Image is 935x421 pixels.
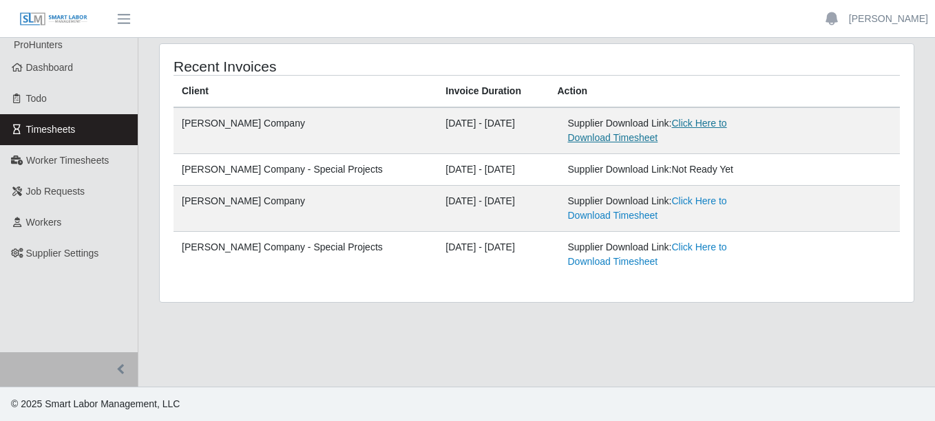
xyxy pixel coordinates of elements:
[437,76,549,108] th: Invoice Duration
[568,118,727,143] a: Click Here to Download Timesheet
[437,107,549,154] td: [DATE] - [DATE]
[437,232,549,278] td: [DATE] - [DATE]
[671,164,733,175] span: Not Ready Yet
[26,217,62,228] span: Workers
[174,76,437,108] th: Client
[568,241,727,267] a: Click Here to Download Timesheet
[26,155,109,166] span: Worker Timesheets
[26,93,47,104] span: Todo
[568,194,770,223] div: Supplier Download Link:
[849,12,928,26] a: [PERSON_NAME]
[19,12,88,27] img: SLM Logo
[26,62,74,73] span: Dashboard
[174,154,437,186] td: [PERSON_NAME] Company - Special Projects
[437,154,549,186] td: [DATE] - [DATE]
[568,116,770,145] div: Supplier Download Link:
[11,398,180,409] span: © 2025 Smart Labor Management, LLC
[568,240,770,269] div: Supplier Download Link:
[568,195,727,221] a: Click Here to Download Timesheet
[437,186,549,232] td: [DATE] - [DATE]
[174,232,437,278] td: [PERSON_NAME] Company - Special Projects
[549,76,901,108] th: Action
[174,107,437,154] td: [PERSON_NAME] Company
[26,186,85,197] span: Job Requests
[568,162,770,177] div: Supplier Download Link:
[26,124,76,135] span: Timesheets
[174,186,437,232] td: [PERSON_NAME] Company
[14,39,63,50] span: ProHunters
[26,248,99,259] span: Supplier Settings
[174,58,464,75] h4: Recent Invoices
